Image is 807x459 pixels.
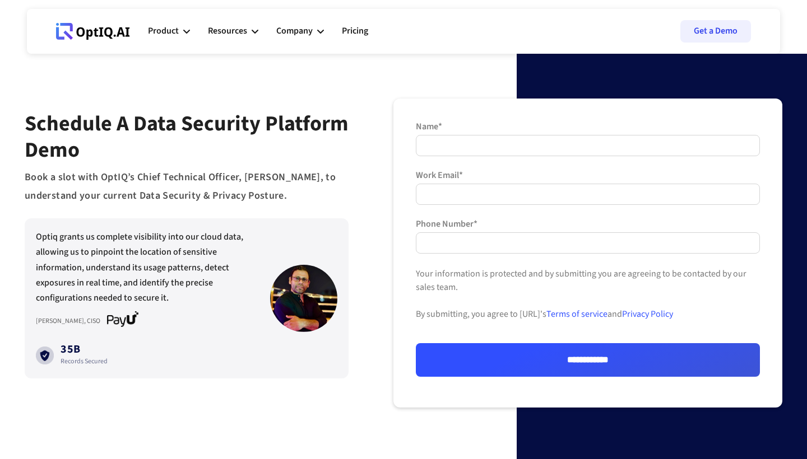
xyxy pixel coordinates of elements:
a: Pricing [342,15,368,48]
a: Get a Demo [680,20,751,43]
div: Company [276,15,324,48]
div: Your information is protected and by submitting you are agreeing to be contacted by our sales tea... [416,267,760,343]
form: Form 2 [416,121,760,377]
label: Name* [416,121,760,132]
div: Resources [208,15,258,48]
div: Webflow Homepage [56,39,57,40]
div: Book a slot with OptIQ’s Chief Technical Officer, [PERSON_NAME], to understand your current Data ... [25,168,349,205]
div: Company [276,24,313,39]
div: Optiq grants us complete visibility into our cloud data, allowing us to pinpoint the location of ... [36,230,259,311]
div: [PERSON_NAME], CISO [36,316,107,327]
div: Product [148,15,190,48]
span: Schedule a data Security platform Demo [25,109,349,165]
label: Phone Number* [416,218,760,230]
a: Privacy Policy [622,308,673,320]
div: 35B [61,344,108,356]
div: Resources [208,24,247,39]
div: Product [148,24,179,39]
a: Terms of service [546,308,607,320]
div: Records Secured [61,356,108,367]
label: Work Email* [416,170,760,181]
a: Webflow Homepage [56,15,130,48]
